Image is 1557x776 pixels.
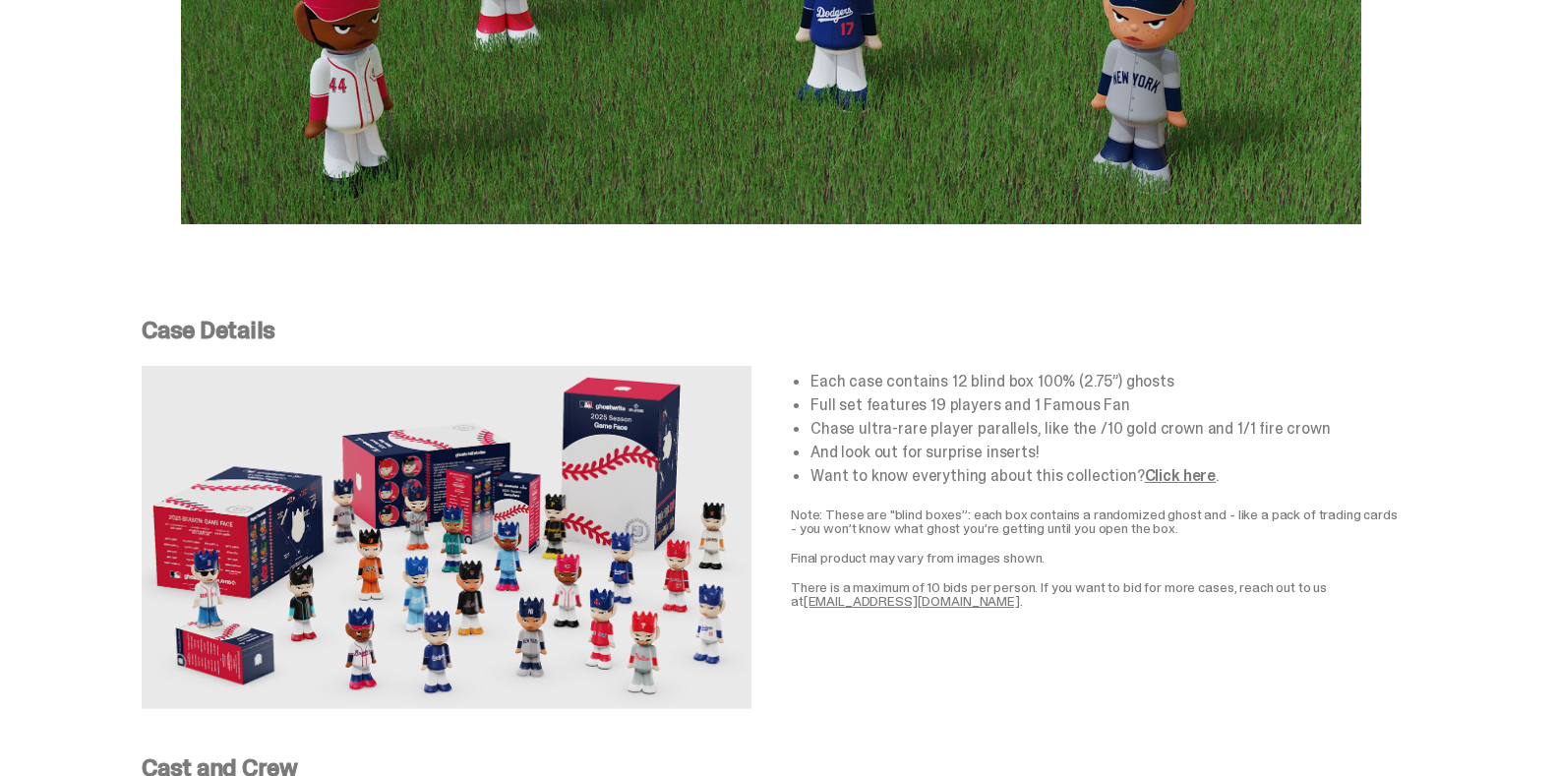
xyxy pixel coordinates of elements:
[142,366,751,709] img: Case%20Details.png
[791,580,1401,608] p: There is a maximum of 10 bids per person. If you want to bid for more cases, reach out to us at .
[810,445,1401,460] li: And look out for surprise inserts!
[810,421,1401,437] li: Chase ultra-rare player parallels, like the /10 gold crown and 1/1 fire crown
[142,319,1401,342] p: Case Details
[1145,465,1216,486] a: Click here
[810,374,1401,389] li: Each case contains 12 blind box 100% (2.75”) ghosts
[810,397,1401,413] li: Full set features 19 players and 1 Famous Fan
[791,507,1401,535] p: Note: These are "blind boxes”: each box contains a randomized ghost and - like a pack of trading ...
[791,551,1401,565] p: Final product may vary from images shown.
[810,468,1401,484] li: Want to know everything about this collection? .
[804,592,1020,610] a: [EMAIL_ADDRESS][DOMAIN_NAME]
